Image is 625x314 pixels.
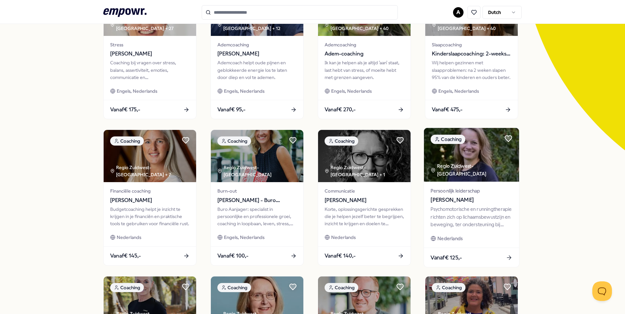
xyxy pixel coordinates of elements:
[224,234,264,241] span: Engels, Nederlands
[110,252,141,260] span: Vanaf € 145,-
[325,41,404,48] span: Ademcoaching
[104,130,196,182] img: package image
[217,196,297,205] span: [PERSON_NAME] - Buro Aanjager
[424,128,519,182] img: package image
[325,164,411,179] div: Regio Zuidwest-[GEOGRAPHIC_DATA] + 1
[318,130,411,265] a: package imageCoachingRegio Zuidwest-[GEOGRAPHIC_DATA] + 1Communicatie[PERSON_NAME]Korte, oplossin...
[217,41,297,48] span: Ademcoaching
[224,87,264,95] span: Engels, Nederlands
[325,59,404,81] div: Ik kan je helpen als je altijd 'aan' staat, last hebt van stress, of moeite hebt met grenzen aang...
[325,206,404,228] div: Korte, oplossingsgerichte gesprekken die je helpen jezelf beter te begrijpen, inzicht te krijgen ...
[432,105,463,114] span: Vanaf € 475,-
[110,283,144,292] div: Coaching
[202,5,398,20] input: Search for products, categories or subcategories
[110,50,190,58] span: [PERSON_NAME]
[117,87,157,95] span: Engels, Nederlands
[331,87,372,95] span: Engels, Nederlands
[110,187,190,195] span: Financiële coaching
[325,283,358,292] div: Coaching
[217,17,303,32] div: Regio Zuidwest-[GEOGRAPHIC_DATA] + 12
[117,234,141,241] span: Nederlands
[432,50,511,58] span: Kinderslaapcoaching: 2-weekse slaapcoach trajecten
[217,50,297,58] span: [PERSON_NAME]
[424,128,520,268] a: package imageCoachingRegio Zuidwest-[GEOGRAPHIC_DATA] Persoonlijk leiderschap[PERSON_NAME]Psychom...
[217,187,297,195] span: Burn-out
[110,59,190,81] div: Coaching bij vragen over stress, balans, assertiviteit, emoties, communicatie en loopbaanontwikke...
[432,41,511,48] span: Slaapcoaching
[325,105,356,114] span: Vanaf € 270,-
[217,136,251,146] div: Coaching
[453,7,464,18] button: A
[325,196,404,205] span: [PERSON_NAME]
[438,87,479,95] span: Engels, Nederlands
[431,253,462,262] span: Vanaf € 125,-
[110,105,140,114] span: Vanaf € 175,-
[431,206,512,228] div: Psychomotorische en runningtherapie richten zich op lichaamsbewustzijn en beweging, ter ondersteu...
[217,164,303,179] div: Regio Zuidwest-[GEOGRAPHIC_DATA]
[217,252,248,260] span: Vanaf € 100,-
[110,41,190,48] span: Stress
[325,50,404,58] span: Adem-coaching
[325,136,358,146] div: Coaching
[325,187,404,195] span: Communicatie
[217,105,245,114] span: Vanaf € 95,-
[211,130,304,265] a: package imageCoachingRegio Zuidwest-[GEOGRAPHIC_DATA] Burn-out[PERSON_NAME] - Buro AanjagerBuro A...
[431,163,519,178] div: Regio Zuidwest-[GEOGRAPHIC_DATA]
[431,135,465,144] div: Coaching
[110,164,196,179] div: Regio Zuidwest-[GEOGRAPHIC_DATA] + 7
[110,206,190,228] div: Budgetcoaching helpt je inzicht te krijgen in je financiën en praktische tools te gebruiken voor ...
[110,17,196,32] div: Regio Zuidwest-[GEOGRAPHIC_DATA] + 27
[432,283,465,292] div: Coaching
[110,136,144,146] div: Coaching
[325,17,411,32] div: Regio Zuidwest-[GEOGRAPHIC_DATA] + 40
[110,196,190,205] span: [PERSON_NAME]
[431,187,512,195] span: Persoonlijk leiderschap
[431,196,512,204] span: [PERSON_NAME]
[318,130,411,182] img: package image
[217,59,297,81] div: Ademcoach helpt oude pijnen en geblokkeerde energie los te laten door diep en vol te ademen.
[592,281,612,301] iframe: Help Scout Beacon - Open
[432,59,511,81] div: Wij helpen gezinnen met slaapproblemen: na 2 weken slapen 95% van de kinderen en ouders beter.
[103,130,196,265] a: package imageCoachingRegio Zuidwest-[GEOGRAPHIC_DATA] + 7Financiële coaching[PERSON_NAME]Budgetco...
[217,206,297,228] div: Buro Aanjager: specialist in persoonlijke en professionele groei, coaching in loopbaan, leven, st...
[325,252,356,260] span: Vanaf € 140,-
[211,130,303,182] img: package image
[437,235,463,243] span: Nederlands
[432,17,518,32] div: Regio Zuidwest-[GEOGRAPHIC_DATA] + 40
[217,283,251,292] div: Coaching
[331,234,356,241] span: Nederlands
